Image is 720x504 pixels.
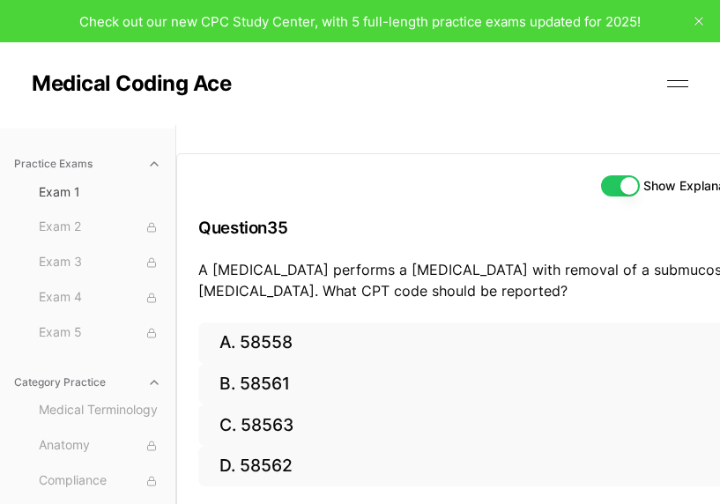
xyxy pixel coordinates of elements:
span: Exam 5 [39,323,161,343]
span: Compliance [39,471,161,491]
span: Medical Terminology [39,401,161,420]
button: Practice Exams [7,150,168,178]
button: Compliance [32,467,168,495]
button: Exam 5 [32,319,168,347]
span: Exam 3 [39,253,161,272]
button: close [685,7,713,35]
button: Exam 4 [32,284,168,312]
span: Check out our new CPC Study Center, with 5 full-length practice exams updated for 2025! [79,13,641,30]
span: Exam 2 [39,218,161,237]
button: Exam 1 [32,178,168,206]
button: Category Practice [7,368,168,397]
span: Anatomy [39,436,161,456]
button: Exam 2 [32,213,168,241]
span: Exam 4 [39,288,161,308]
a: Medical Coding Ace [32,73,231,94]
button: Exam 3 [32,248,168,277]
button: Anatomy [32,432,168,460]
button: Medical Terminology [32,397,168,425]
span: Exam 1 [39,183,161,201]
